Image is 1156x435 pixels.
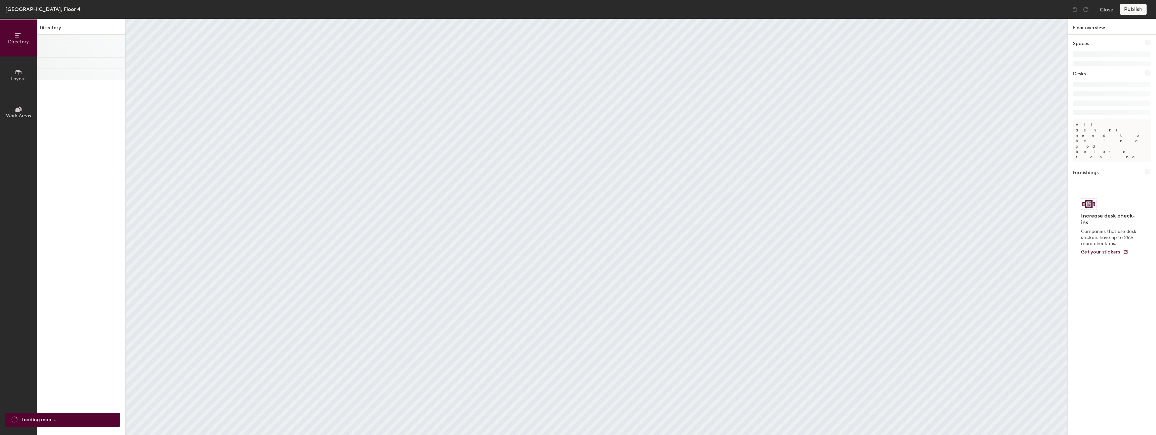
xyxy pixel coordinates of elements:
[37,24,125,35] h1: Directory
[1073,70,1086,78] h1: Desks
[126,19,1067,435] canvas: Map
[11,76,26,82] span: Layout
[1081,249,1128,255] a: Get your stickers
[1100,4,1113,15] button: Close
[1081,229,1139,247] p: Companies that use desk stickers have up to 25% more check-ins.
[1073,119,1151,162] p: All desks need to be in a pod before saving
[22,416,56,424] span: Loading map ...
[1068,19,1156,35] h1: Floor overview
[1082,6,1089,13] img: Redo
[8,39,29,45] span: Directory
[1073,40,1089,47] h1: Spaces
[1073,169,1099,176] h1: Furnishings
[1081,249,1120,255] span: Get your stickers
[6,113,31,119] span: Work Areas
[1081,198,1097,210] img: Sticker logo
[1081,212,1139,226] h4: Increase desk check-ins
[5,5,81,13] div: [GEOGRAPHIC_DATA], Floor 4
[1072,6,1078,13] img: Undo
